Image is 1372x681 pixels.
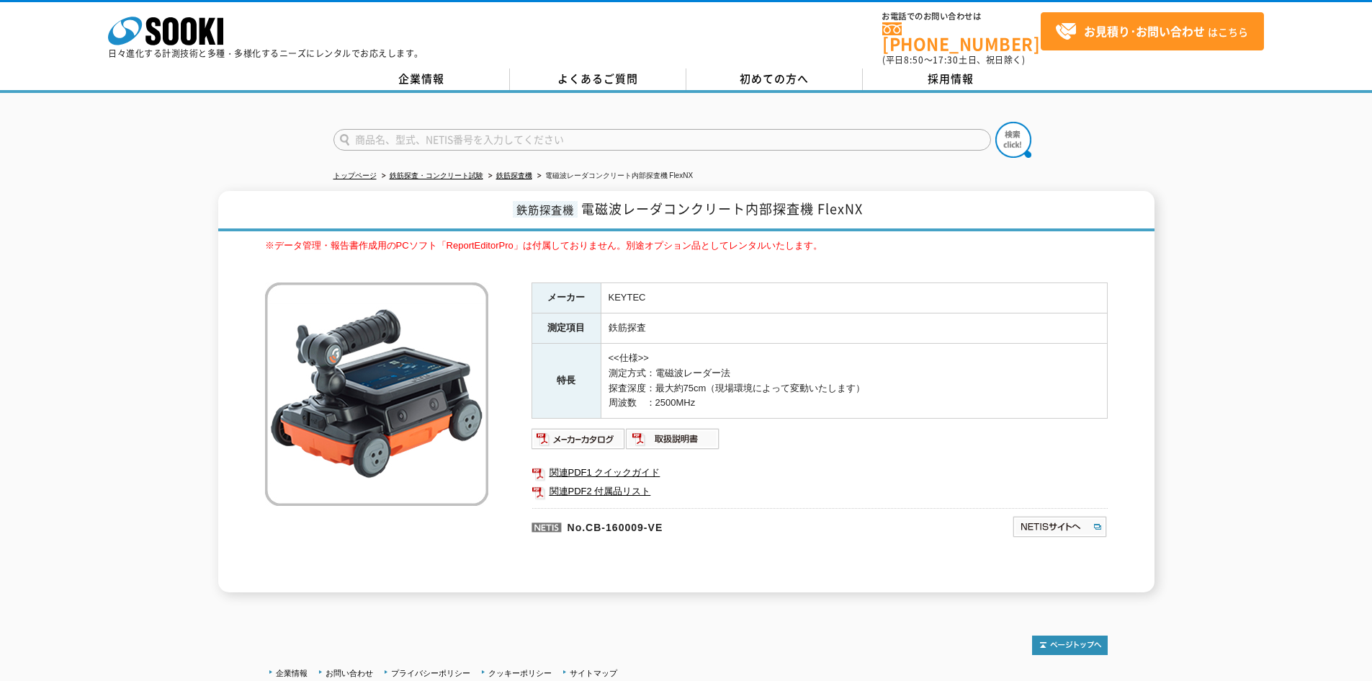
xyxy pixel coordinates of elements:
a: 関連PDF1 クイックガイド [532,463,1108,482]
th: 特長 [532,344,601,419]
img: 電磁波レーダコンクリート内部探査機 FlexNX [265,282,488,506]
td: <<仕様>> 測定方式：電磁波レーダー法 探査深度：最大約75cm（現場環境によって変動いたします） 周波数 ：2500MHz [601,344,1107,419]
a: クッキーポリシー [488,669,552,677]
a: 鉄筋探査機 [496,172,532,179]
a: 関連PDF2 付属品リスト [532,482,1108,501]
strong: お見積り･お問い合わせ [1084,22,1205,40]
a: 鉄筋探査・コンクリート試験 [390,172,483,179]
span: 17:30 [933,53,959,66]
a: 企業情報 [276,669,308,677]
a: 初めての方へ [686,68,863,90]
span: 8:50 [904,53,924,66]
a: [PHONE_NUMBER] [882,22,1041,52]
img: btn_search.png [995,122,1031,158]
td: KEYTEC [601,283,1107,313]
td: 鉄筋探査 [601,313,1107,344]
a: 採用情報 [863,68,1039,90]
span: 鉄筋探査機 [513,201,578,218]
a: プライバシーポリシー [391,669,470,677]
a: トップページ [333,172,377,179]
p: No.CB-160009-VE [532,508,873,543]
th: 測定項目 [532,313,601,344]
span: はこちら [1055,21,1248,43]
li: 電磁波レーダコンクリート内部探査機 FlexNX [534,169,694,184]
a: お問い合わせ [326,669,373,677]
span: 初めての方へ [740,71,809,86]
img: トップページへ [1032,636,1108,655]
a: お見積り･お問い合わせはこちら [1041,12,1264,50]
span: (平日 ～ 土日、祝日除く) [882,53,1025,66]
th: メーカー [532,283,601,313]
p: ※データ管理・報告書作成用のPCソフト「ReportEditorPro」は付属しておりません。別途オプション品としてレンタルいたします。 [265,239,1108,254]
img: 取扱説明書 [626,427,720,450]
a: サイトマップ [570,669,617,677]
input: 商品名、型式、NETIS番号を入力してください [333,129,991,151]
span: お電話でのお問い合わせは [882,12,1041,21]
a: よくあるご質問 [510,68,686,90]
a: 企業情報 [333,68,510,90]
a: 取扱説明書 [626,437,720,448]
img: メーカーカタログ [532,427,626,450]
p: 日々進化する計測技術と多種・多様化するニーズにレンタルでお応えします。 [108,49,423,58]
img: NETISサイトへ [1012,515,1108,538]
a: メーカーカタログ [532,437,626,448]
span: 電磁波レーダコンクリート内部探査機 FlexNX [581,199,863,218]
